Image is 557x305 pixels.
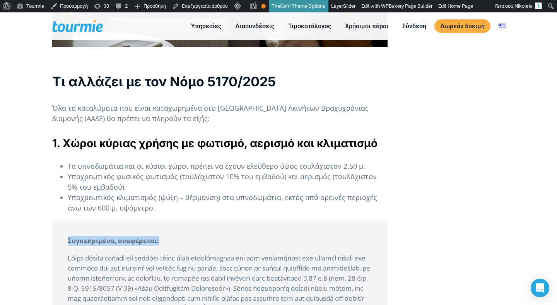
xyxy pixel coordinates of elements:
span: Nikoleta [514,3,533,9]
h2: Τι αλλάζει με τον Νόμο 5170/2025 [52,72,388,91]
strong: Συγκεκριμένα, αναφέρεται: [68,236,159,245]
a: Υπηρεσίες [185,21,227,31]
a: Δωρεάν δοκιμή [434,19,490,33]
li: Υποχρεωτικός κλιματισμός (ψύξη – θέρμανση) στα υπνοδωμάτια, εκτός από ορεινές περιοχές άνω των 60... [68,192,388,213]
strong: 1. Χώροι κύριας χρήσης με φωτισμό, αερισμό και κλιματισμό [52,137,378,150]
p: Όλα τα καταλύματα που είναι καταχωρημένα στο [GEOGRAPHIC_DATA] Ακινήτων Βραχυχρόνιας Διαμονής (ΑΑ... [52,103,388,124]
a: Σύνδεση [396,21,432,31]
li: Υποχρεωτικός φυσικός φωτισμός (τουλάχιστον 10% του εμβαδού) και αερισμός (τουλάχιστον 5% του εμβα... [68,171,388,192]
a: Τιμοκατάλογος [282,21,337,31]
li: Τα υπνοδωμάτια και οι κύριοι χώροι πρέπει να έχουν ελεύθερο ύψος τουλάχιστον 2,50 μ. [68,161,388,171]
div: Open Intercom Messenger [531,279,549,297]
div: OK [261,4,266,9]
a: Χρήσιμοι πόροι [339,21,394,31]
a: Διασυνδέσεις [229,21,280,31]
